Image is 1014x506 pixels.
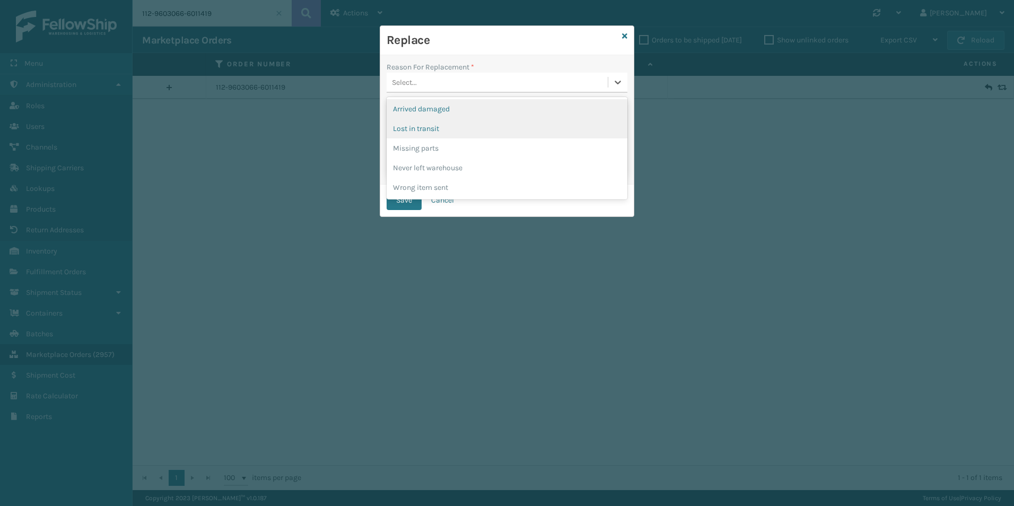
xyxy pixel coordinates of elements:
div: Missing parts [387,138,627,158]
label: Reason For Replacement [387,62,474,73]
button: Cancel [422,191,464,210]
div: Wrong item sent [387,178,627,197]
div: Select... [392,77,417,88]
div: Never left warehouse [387,158,627,178]
button: Save [387,191,422,210]
div: Lost in transit [387,119,627,138]
div: Arrived damaged [387,99,627,119]
h3: Replace [387,32,618,48]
